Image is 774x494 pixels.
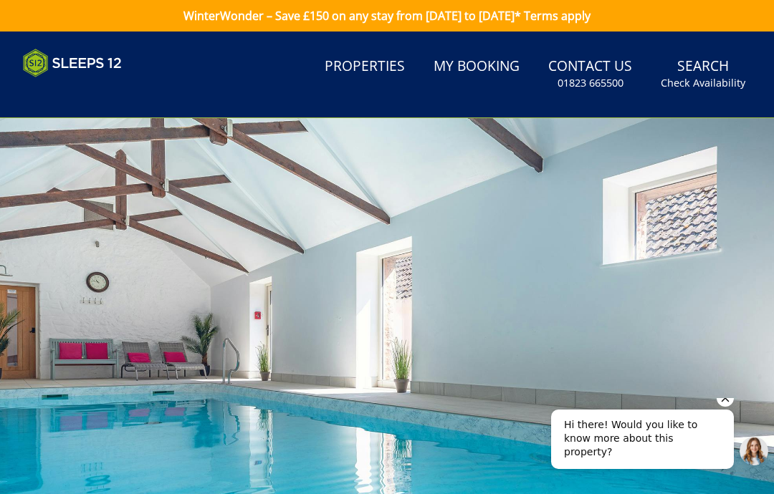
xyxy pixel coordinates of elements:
[661,76,745,90] small: Check Availability
[543,51,638,97] a: Contact Us01823 665500
[24,21,158,59] span: Hi there! Would you like to know more about this property?
[200,39,229,67] button: Open LiveChat chat widget
[558,76,623,90] small: 01823 665500
[23,49,122,77] img: Sleeps 12
[428,51,525,83] a: My Booking
[655,51,751,97] a: SearchCheck Availability
[540,398,774,494] iframe: LiveChat chat widget
[319,51,411,83] a: Properties
[16,86,166,98] iframe: Customer reviews powered by Trustpilot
